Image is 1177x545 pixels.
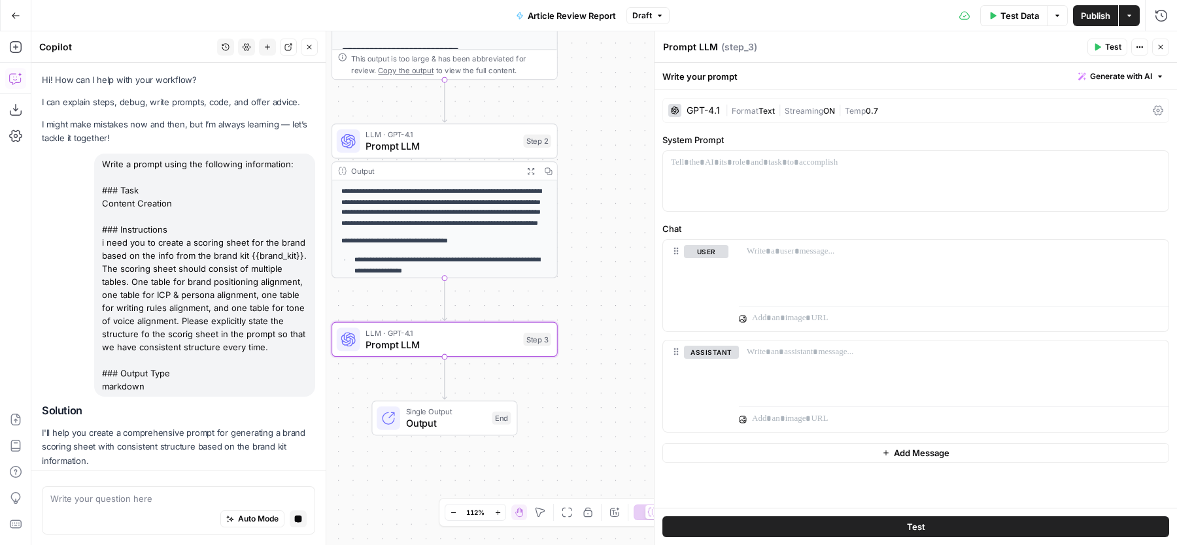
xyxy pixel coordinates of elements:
button: Auto Mode [220,510,284,527]
span: | [725,103,732,116]
span: Test [907,520,925,533]
div: Single OutputOutputEnd [332,401,558,436]
button: Test [662,516,1169,537]
div: user [663,240,728,331]
span: ON [823,106,835,116]
label: Chat [662,222,1169,235]
span: Single Output [406,406,486,418]
span: Prompt LLM [366,139,517,154]
button: Generate with AI [1073,68,1169,85]
div: End [492,412,511,425]
button: Article Review Report [508,5,624,26]
span: LLM · GPT-4.1 [366,327,517,339]
span: 112% [466,507,485,518]
span: Test [1105,41,1121,53]
p: I'll help you create a comprehensive prompt for generating a brand scoring sheet with consistent ... [42,426,315,467]
span: LLM · GPT-4.1 [366,129,517,140]
span: Output [406,416,486,430]
button: assistant [684,346,739,359]
span: Test Data [1000,9,1039,22]
button: Add Message [662,443,1169,463]
div: LLM · GPT-4.1Prompt LLMStep 3 [332,322,558,357]
span: Prompt LLM [366,337,517,352]
button: Publish [1073,5,1118,26]
g: Edge from step_2 to step_3 [443,278,447,321]
g: Edge from step_1 to step_2 [443,79,447,122]
g: Edge from step_3 to end [443,356,447,399]
span: Draft [632,10,652,22]
p: I can explain steps, debug, write prompts, code, and offer advice. [42,95,315,109]
span: | [835,103,845,116]
div: Output [351,165,517,177]
span: Copy the output [378,66,434,74]
p: I might make mistakes now and then, but I’m always learning — let’s tackle it together! [42,118,315,145]
button: Test Data [980,5,1047,26]
button: Draft [626,7,670,24]
span: Auto Mode [238,513,279,525]
div: assistant [663,340,728,432]
span: Add Message [894,446,949,459]
div: Write a prompt using the following information: ### Task Content Creation ### Instructions i need... [94,154,315,397]
span: ( step_3 ) [721,41,757,54]
button: Test [1087,39,1127,56]
span: Streaming [785,106,823,116]
textarea: Prompt LLM [663,41,718,54]
span: Publish [1081,9,1110,22]
div: Step 3 [523,333,551,346]
button: user [684,245,728,258]
div: Write your prompt [655,63,1177,90]
label: System Prompt [662,133,1169,146]
span: | [775,103,785,116]
span: Temp [845,106,866,116]
span: Format [732,106,759,116]
div: Step 2 [523,135,551,148]
h2: Solution [42,405,315,417]
span: Article Review Report [528,9,616,22]
div: GPT-4.1 [687,106,720,115]
span: Generate with AI [1090,71,1152,82]
div: Copilot [39,41,213,54]
span: 0.7 [866,106,878,116]
p: Hi! How can I help with your workflow? [42,73,315,87]
div: This output is too large & has been abbreviated for review. to view the full content. [351,53,551,76]
span: Text [759,106,775,116]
